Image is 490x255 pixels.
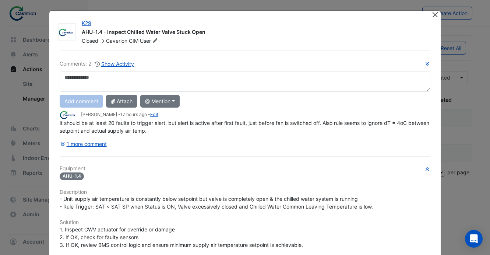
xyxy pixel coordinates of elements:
button: Close [431,11,439,18]
span: Caverion CIM [106,38,138,44]
h6: Solution [60,219,430,226]
h6: Equipment [60,165,430,172]
span: AHU-1.4 [60,172,84,180]
span: User [140,37,159,45]
button: Attach [106,95,137,108]
img: Caverion [60,111,78,119]
span: it should be at least 20 faults to trigger alert, but alert is active after first fault, just bef... [60,120,431,134]
h6: Description [60,189,430,195]
small: [PERSON_NAME] - - [81,111,158,118]
span: Closed [82,38,98,44]
div: Open Intercom Messenger [465,230,483,248]
span: - Unit supply air temperature is constantly below setpoint but valve is completely open & the chi... [60,196,373,210]
button: @ Mention [140,95,180,108]
a: Edit [150,112,158,117]
span: 1. Inspect CWV actuator for override or damage 2. If OK, check for faulty sensors 3. If OK, revie... [60,226,303,248]
button: 1 more comment [60,137,107,150]
button: Show Activity [94,60,134,68]
a: K29 [82,20,91,26]
span: 2025-09-04 16:23:28 [120,112,147,117]
div: Comments: 2 [60,60,134,68]
img: Caverion [59,29,75,36]
div: AHU-1.4 - Inspect Chilled Water Valve Stuck Open [82,28,423,37]
span: -> [100,38,105,44]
